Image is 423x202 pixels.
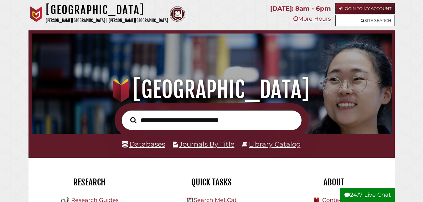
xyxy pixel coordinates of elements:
[127,115,140,125] button: Search
[277,177,390,188] h2: About
[130,117,137,124] i: Search
[46,3,168,17] h1: [GEOGRAPHIC_DATA]
[28,6,44,22] img: Calvin University
[46,17,168,24] p: [PERSON_NAME][GEOGRAPHIC_DATA] | [PERSON_NAME][GEOGRAPHIC_DATA]
[293,15,331,22] a: More Hours
[122,140,165,148] a: Databases
[249,140,301,148] a: Library Catalog
[179,140,235,148] a: Journals By Title
[38,76,385,103] h1: [GEOGRAPHIC_DATA]
[33,177,146,188] h2: Research
[335,15,395,26] a: Site Search
[155,177,268,188] h2: Quick Tasks
[270,3,331,14] p: [DATE]: 8am - 6pm
[335,3,395,14] a: Login to My Account
[170,6,185,22] img: Calvin Theological Seminary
